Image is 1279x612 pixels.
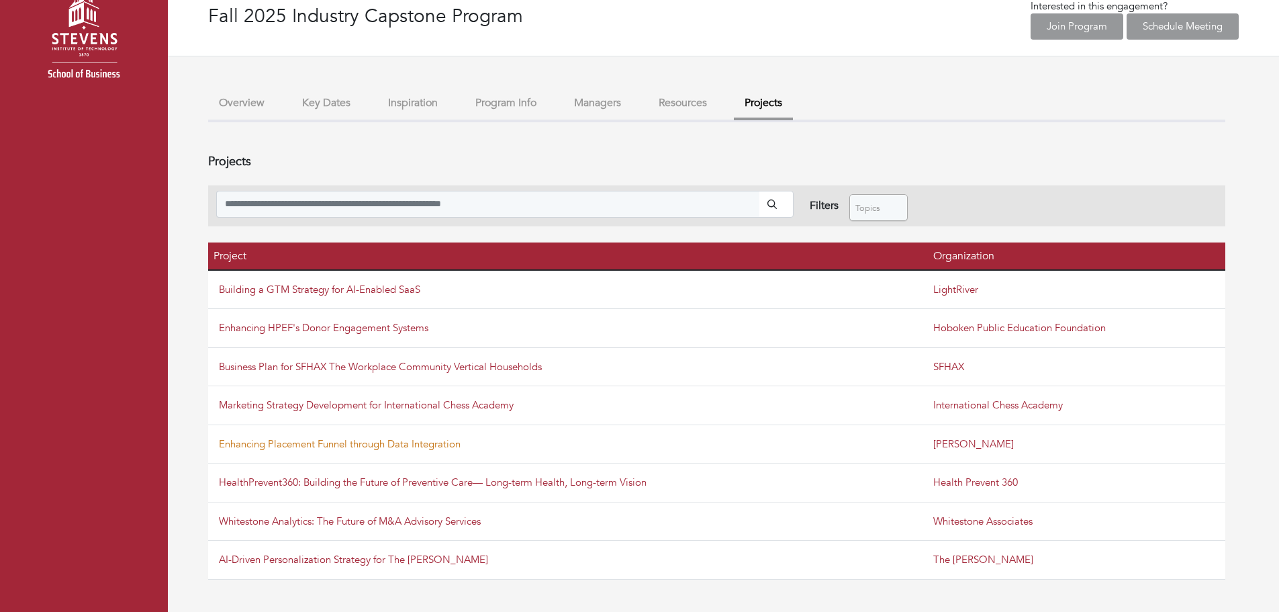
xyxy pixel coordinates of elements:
[291,89,361,118] button: Key Dates
[208,5,724,28] h3: Fall 2025 Industry Capstone Program
[208,243,928,270] th: Project
[219,360,542,374] a: Business Plan for SFHAX The Workplace Community Vertical Households
[933,321,1106,335] a: Hoboken Public Education Foundation
[219,437,461,451] a: Enhancing Placement Funnel through Data Integration
[208,155,1225,169] h4: Projects
[933,515,1033,528] a: Whitestone Associates
[648,89,718,118] button: Resources
[219,321,428,335] a: Enhancing HPEF's Donor Engagement Systems
[933,553,1033,566] a: The [PERSON_NAME]
[810,198,839,214] div: Filters
[933,476,1018,489] a: Health Prevent 360
[219,515,481,528] a: Whitestone Analytics: The Future of M&A Advisory Services
[377,89,448,118] button: Inspiration
[563,89,632,118] button: Managers
[219,553,488,566] a: AI-Driven Personalization Strategy for The [PERSON_NAME]
[219,476,647,489] a: HealthPrevent360: Building the Future of Preventive Care— Long-term Health, Long-term Vision
[933,360,964,374] a: SFHAX
[219,283,420,296] a: Building a GTM Strategy for AI-Enabled SaaS
[1031,13,1123,40] a: Join Program
[933,283,978,296] a: LightRiver
[1127,13,1239,40] a: Schedule Meeting
[933,437,1014,451] a: [PERSON_NAME]
[933,398,1063,412] a: International Chess Academy
[855,195,890,222] span: Topics
[208,89,275,118] button: Overview
[465,89,547,118] button: Program Info
[734,89,793,120] button: Projects
[219,398,514,412] a: Marketing Strategy Development for International Chess Academy
[928,243,1225,270] th: Organization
